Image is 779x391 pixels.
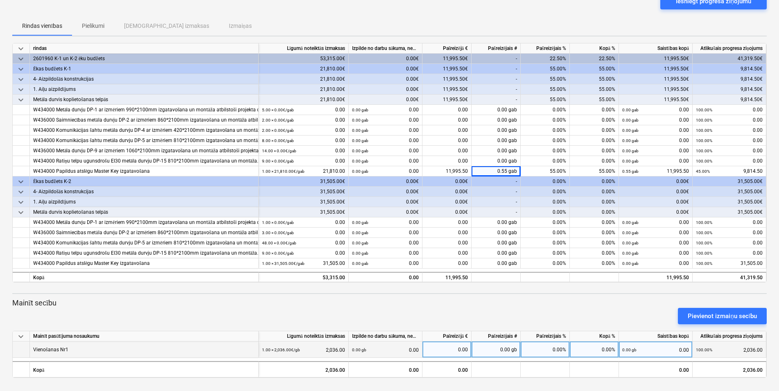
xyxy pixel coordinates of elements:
[619,74,693,84] div: 11,995.50€
[472,248,521,258] div: 0.00 gab
[570,217,619,228] div: 0.00%
[262,159,294,163] small: 9.00 × 0.00€ / gab
[696,348,712,352] small: 100.00%
[570,115,619,125] div: 0.00%
[696,341,763,358] div: 2,036.00
[16,54,26,64] span: keyboard_arrow_down
[422,84,472,95] div: 11,995.50€
[693,95,766,105] div: 9,814.50€
[259,176,349,187] div: 31,505.00€
[521,105,570,115] div: 0.00%
[521,125,570,136] div: 0.00%
[352,105,419,115] div: 0.00
[33,156,255,166] div: W434000 Ratiņu telpu ugunsdrošu EI30 metāla durvju DP-15 810*2100mm izgatavošana un montāža. RAL7047
[521,331,570,341] div: Pašreizējais %
[352,241,368,245] small: 0.00 gab
[262,108,294,112] small: 5.00 × 0.00€ / gab
[622,341,689,358] div: 0.00
[521,146,570,156] div: 0.00%
[472,341,521,358] div: 0.00 gb
[521,84,570,95] div: 55.00%
[472,64,521,74] div: -
[352,231,368,235] small: 0.00 gab
[259,187,349,197] div: 31,505.00€
[422,361,472,377] div: 0.00
[521,197,570,207] div: 0.00%
[472,74,521,84] div: -
[622,228,689,238] div: 0.00
[622,241,639,245] small: 0.00 gab
[696,138,712,143] small: 100.00%
[33,228,255,238] div: W436000 Saimniecības metāla durvju DP-2 ar izmēriem 860*2100mm izgatavošana un montāža atbilstoši...
[696,105,763,115] div: 0.00
[693,207,766,217] div: 31,505.00€
[622,220,639,225] small: 0.00 gab
[521,207,570,217] div: 0.00%
[619,176,693,187] div: 0.00€
[16,187,26,197] span: keyboard_arrow_down
[262,238,345,248] div: 0.00
[521,238,570,248] div: 0.00%
[82,22,104,30] p: Pielikumi
[622,128,639,133] small: 0.00 gab
[352,118,368,122] small: 0.00 gab
[16,197,26,207] span: keyboard_arrow_down
[352,251,368,255] small: 0.00 gab
[622,258,689,269] div: 0.00
[259,331,349,341] div: Līgumā noteiktās izmaksas
[472,115,521,125] div: 0.00 gab
[521,166,570,176] div: 55.00%
[696,231,712,235] small: 100.00%
[622,146,689,156] div: 0.00
[570,146,619,156] div: 0.00%
[696,136,763,146] div: 0.00
[622,138,639,143] small: 0.00 gab
[622,159,639,163] small: 0.00 gab
[472,166,521,176] div: 0.55 gab
[570,331,619,341] div: Kopā %
[619,95,693,105] div: 11,995.50€
[619,64,693,74] div: 11,995.50€
[693,331,766,341] div: Atlikušais progresa ziņojums
[472,238,521,248] div: 0.00 gab
[570,95,619,105] div: 55.00%
[262,156,345,166] div: 0.00
[521,74,570,84] div: 55.00%
[696,248,763,258] div: 0.00
[349,95,422,105] div: 0.00€
[422,115,472,125] div: 0.00
[352,228,419,238] div: 0.00
[422,272,472,282] div: 11,995.50
[262,248,345,258] div: 0.00
[521,248,570,258] div: 0.00%
[622,238,689,248] div: 0.00
[696,261,712,266] small: 100.00%
[349,84,422,95] div: 0.00€
[693,74,766,84] div: 9,814.50€
[472,105,521,115] div: 0.00 gab
[33,146,255,156] div: W436000 Metāla durvju DP-9 ar izmēriem 1060*2100mm izgatavošana un montāža atbilstoši projekta du...
[422,258,472,269] div: 0.00
[570,228,619,238] div: 0.00%
[352,108,368,112] small: 0.00 gab
[696,169,710,174] small: 45.00%
[352,146,419,156] div: 0.00
[622,166,689,176] div: 11,995.50
[422,125,472,136] div: 0.00
[352,238,419,248] div: 0.00
[352,159,368,163] small: 0.00 gab
[259,74,349,84] div: 21,810.00€
[262,261,305,266] small: 1.00 × 31,505.00€ / gab
[352,136,419,146] div: 0.00
[33,136,255,146] div: W434000 Komunikācijas šahtu metāla durvju DP-5 ar izmēriem 810*2100mm izgatavošana un montāža atb...
[33,105,255,115] div: W434000 Metāla durvju DP-1 ar izmēriem 990*2100mm izgatavošana un montāža atbilstoši projekta dur...
[696,156,763,166] div: 0.00
[622,115,689,125] div: 0.00
[693,176,766,187] div: 31,505.00€
[696,108,712,112] small: 100.00%
[262,146,345,156] div: 0.00
[262,258,345,269] div: 31,505.00
[12,298,767,308] p: Mainīt secību
[422,176,472,187] div: 0.00€
[521,43,570,54] div: Pašreizējais %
